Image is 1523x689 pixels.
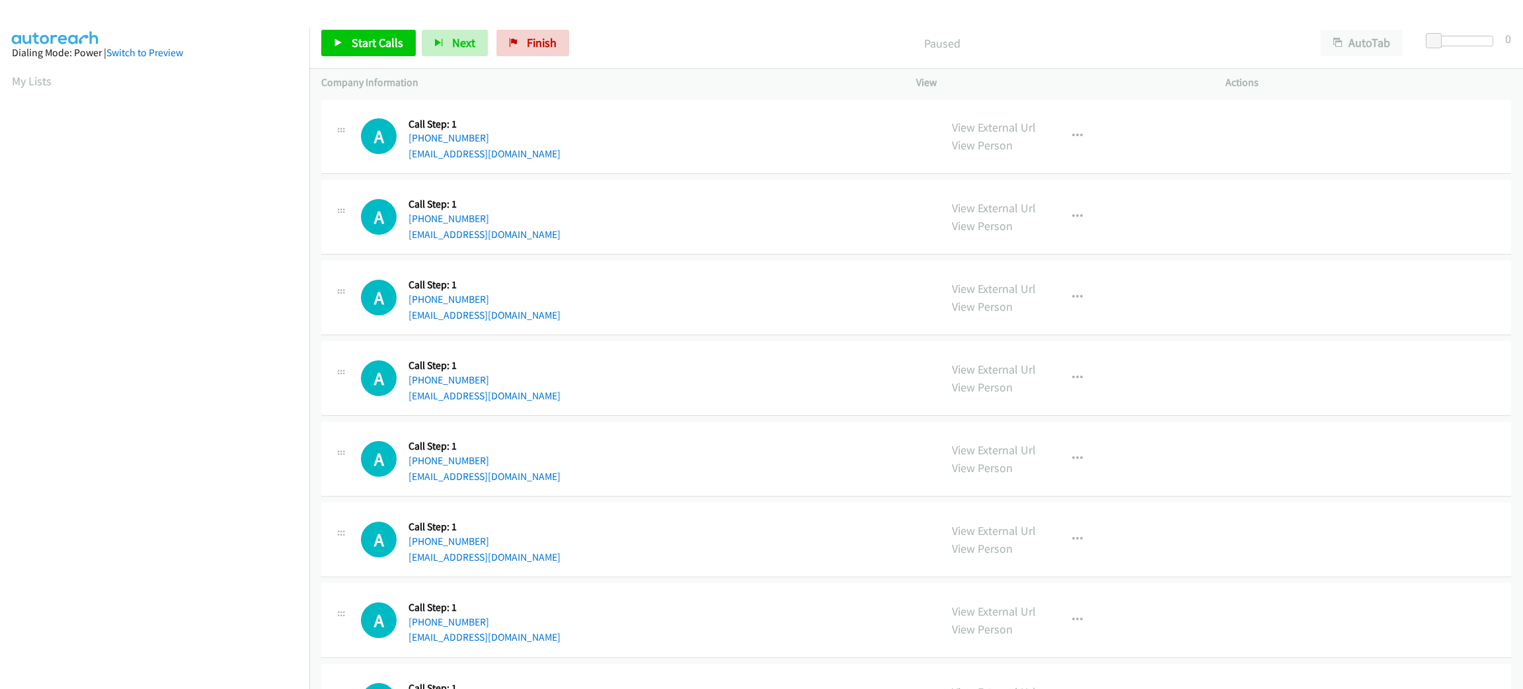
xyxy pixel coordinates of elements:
h5: Call Step: 1 [409,359,561,372]
a: [PHONE_NUMBER] [409,616,489,628]
a: [PHONE_NUMBER] [409,293,489,305]
p: Actions [1226,75,1511,91]
a: [EMAIL_ADDRESS][DOMAIN_NAME] [409,228,561,241]
h1: A [361,602,397,638]
span: Finish [527,35,557,50]
button: Next [422,30,488,56]
h1: A [361,522,397,557]
button: AutoTab [1321,30,1403,56]
h1: A [361,118,397,154]
a: View Person [952,541,1013,556]
a: View External Url [952,523,1036,538]
a: [PHONE_NUMBER] [409,535,489,547]
a: View Person [952,138,1013,153]
a: View Person [952,299,1013,314]
div: The call is yet to be attempted [361,118,397,154]
a: [EMAIL_ADDRESS][DOMAIN_NAME] [409,309,561,321]
a: [PHONE_NUMBER] [409,454,489,467]
div: The call is yet to be attempted [361,441,397,477]
p: Paused [587,34,1297,52]
h1: A [361,441,397,477]
a: Start Calls [321,30,416,56]
a: Finish [496,30,569,56]
a: View Person [952,622,1013,637]
a: View External Url [952,604,1036,619]
div: The call is yet to be attempted [361,522,397,557]
a: [PHONE_NUMBER] [409,212,489,225]
h5: Call Step: 1 [409,278,561,292]
a: View Person [952,460,1013,475]
a: My Lists [12,73,52,89]
h1: A [361,280,397,315]
span: Next [452,35,475,50]
div: The call is yet to be attempted [361,280,397,315]
a: Switch to Preview [106,46,183,59]
a: View External Url [952,200,1036,216]
div: The call is yet to be attempted [361,360,397,396]
a: View Person [952,380,1013,395]
h5: Call Step: 1 [409,520,561,534]
a: [PHONE_NUMBER] [409,132,489,144]
a: View External Url [952,442,1036,458]
h1: A [361,199,397,235]
h5: Call Step: 1 [409,198,561,211]
h5: Call Step: 1 [409,601,561,614]
p: View [916,75,1202,91]
div: The call is yet to be attempted [361,602,397,638]
a: [EMAIL_ADDRESS][DOMAIN_NAME] [409,470,561,483]
div: Dialing Mode: Power | [12,45,297,61]
a: [EMAIL_ADDRESS][DOMAIN_NAME] [409,631,561,643]
a: [PHONE_NUMBER] [409,374,489,386]
a: View External Url [952,362,1036,377]
a: [EMAIL_ADDRESS][DOMAIN_NAME] [409,147,561,160]
h1: A [361,360,397,396]
div: 0 [1505,30,1511,48]
div: Delay between calls (in seconds) [1432,36,1493,46]
p: Company Information [321,75,892,91]
span: Start Calls [352,35,403,50]
h5: Call Step: 1 [409,440,561,453]
a: [EMAIL_ADDRESS][DOMAIN_NAME] [409,551,561,563]
a: View External Url [952,281,1036,296]
a: View Person [952,218,1013,233]
div: The call is yet to be attempted [361,199,397,235]
h5: Call Step: 1 [409,118,561,131]
a: View External Url [952,120,1036,135]
a: [EMAIL_ADDRESS][DOMAIN_NAME] [409,389,561,402]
